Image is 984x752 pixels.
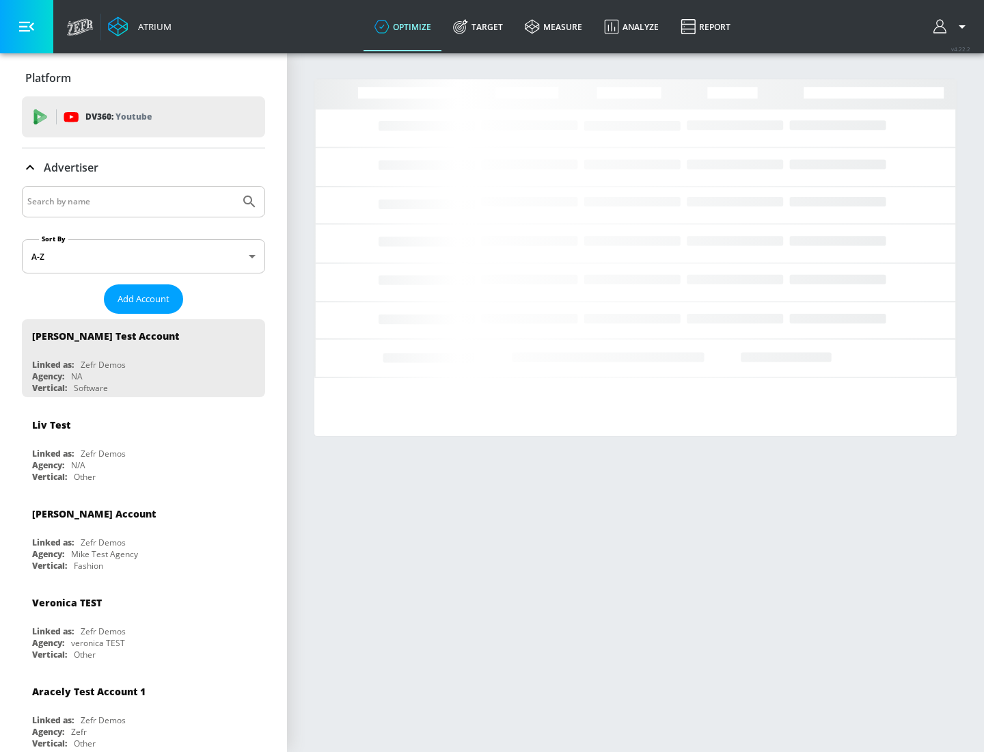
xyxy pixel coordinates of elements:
[104,284,183,314] button: Add Account
[22,408,265,486] div: Liv TestLinked as:Zefr DemosAgency:N/AVertical:Other
[71,637,125,649] div: veronica TEST
[32,637,64,649] div: Agency:
[32,459,64,471] div: Agency:
[74,649,96,660] div: Other
[118,291,169,307] span: Add Account
[32,726,64,738] div: Agency:
[22,497,265,575] div: [PERSON_NAME] AccountLinked as:Zefr DemosAgency:Mike Test AgencyVertical:Fashion
[32,685,146,698] div: Aracely Test Account 1
[32,548,64,560] div: Agency:
[44,160,98,175] p: Advertiser
[22,59,265,97] div: Platform
[32,382,67,394] div: Vertical:
[85,109,152,124] p: DV360:
[32,649,67,660] div: Vertical:
[364,2,442,51] a: optimize
[74,471,96,483] div: Other
[74,382,108,394] div: Software
[22,586,265,664] div: Veronica TESTLinked as:Zefr DemosAgency:veronica TESTVertical:Other
[670,2,741,51] a: Report
[81,714,126,726] div: Zefr Demos
[32,560,67,572] div: Vertical:
[442,2,514,51] a: Target
[32,537,74,548] div: Linked as:
[71,371,83,382] div: NA
[22,319,265,397] div: [PERSON_NAME] Test AccountLinked as:Zefr DemosAgency:NAVertical:Software
[81,626,126,637] div: Zefr Demos
[32,471,67,483] div: Vertical:
[22,239,265,273] div: A-Z
[81,537,126,548] div: Zefr Demos
[74,560,103,572] div: Fashion
[514,2,593,51] a: measure
[32,714,74,726] div: Linked as:
[593,2,670,51] a: Analyze
[71,548,138,560] div: Mike Test Agency
[32,596,102,609] div: Veronica TEST
[32,448,74,459] div: Linked as:
[32,738,67,749] div: Vertical:
[22,148,265,187] div: Advertiser
[32,359,74,371] div: Linked as:
[115,109,152,124] p: Youtube
[39,234,68,243] label: Sort By
[71,726,87,738] div: Zefr
[81,359,126,371] div: Zefr Demos
[951,45,970,53] span: v 4.22.2
[81,448,126,459] div: Zefr Demos
[32,330,179,343] div: [PERSON_NAME] Test Account
[133,21,172,33] div: Atrium
[108,16,172,37] a: Atrium
[25,70,71,85] p: Platform
[71,459,85,471] div: N/A
[32,371,64,382] div: Agency:
[74,738,96,749] div: Other
[32,507,156,520] div: [PERSON_NAME] Account
[27,193,234,211] input: Search by name
[22,96,265,137] div: DV360: Youtube
[32,626,74,637] div: Linked as:
[32,418,70,431] div: Liv Test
